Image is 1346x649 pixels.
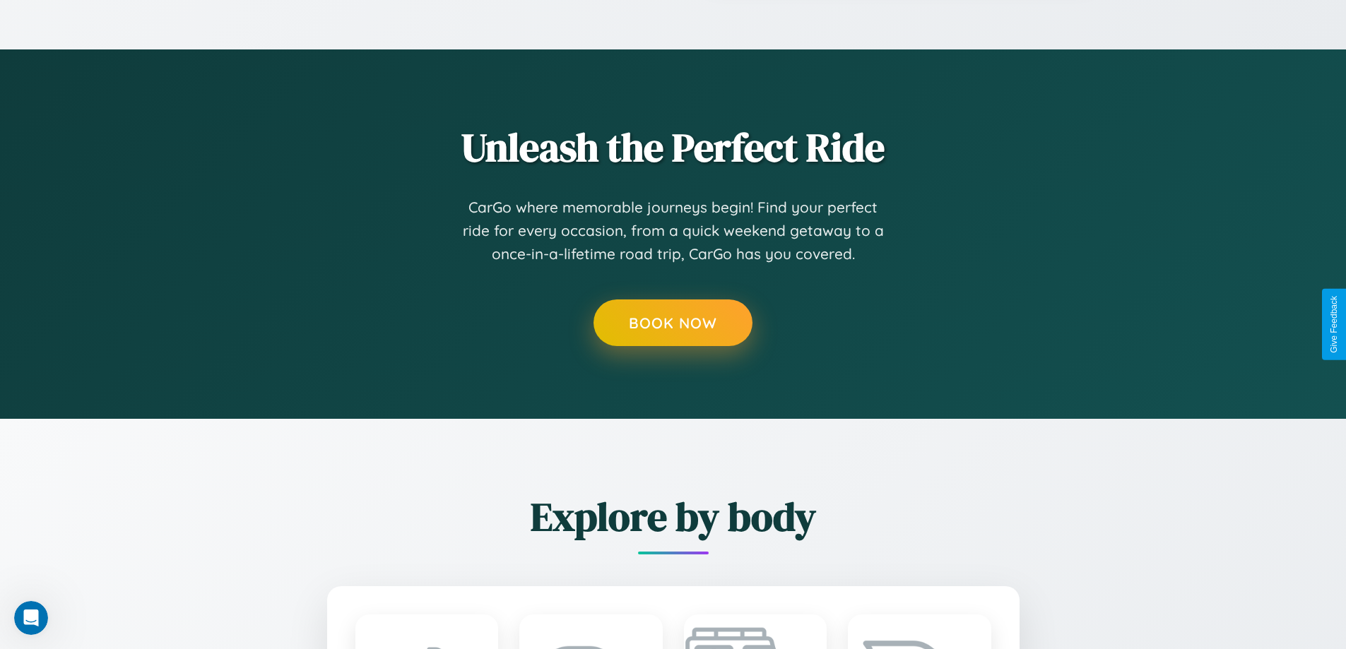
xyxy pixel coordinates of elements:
[249,489,1097,544] h2: Explore by body
[249,120,1097,174] h2: Unleash the Perfect Ride
[14,601,48,635] iframe: Intercom live chat
[461,196,885,266] p: CarGo where memorable journeys begin! Find your perfect ride for every occasion, from a quick wee...
[1329,296,1339,353] div: Give Feedback
[594,299,752,346] button: Book Now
